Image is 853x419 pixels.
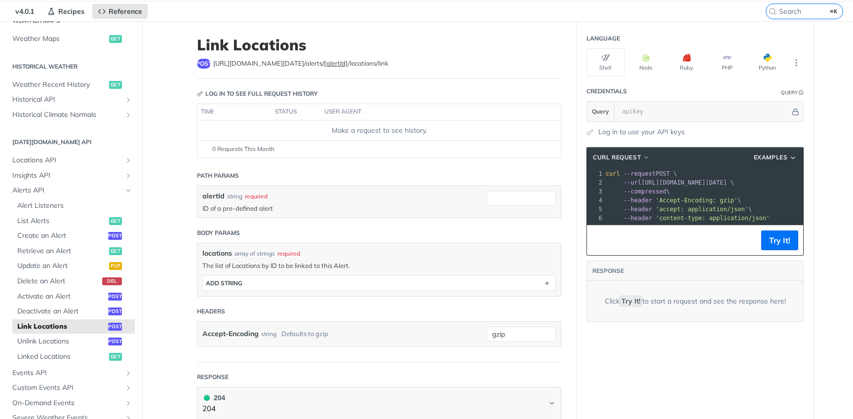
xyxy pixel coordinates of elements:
div: 4 [587,196,604,205]
div: ADD string [206,279,242,287]
h2: Historical Weather [7,62,135,71]
button: 204 204204 [202,392,556,415]
button: Show subpages for Historical API [124,96,132,104]
a: Linked Locationsget [12,349,135,364]
a: Custom Events APIShow subpages for Custom Events API [7,381,135,395]
button: Show subpages for Locations API [124,156,132,164]
span: POST \ [606,170,677,177]
span: get [109,247,122,255]
button: More Languages [789,55,804,70]
a: Reference [92,4,148,19]
div: 1 [587,169,604,178]
button: Shell [586,48,624,76]
a: Delete an Alertdel [12,274,135,289]
span: Insights API [12,171,122,181]
th: status [271,104,321,120]
span: Weather Maps [12,34,107,44]
button: Show subpages for Custom Events API [124,384,132,392]
div: Language [586,34,620,43]
code: Try It! [620,296,642,306]
a: Alerts APIHide subpages for Alerts API [7,183,135,198]
span: --header [623,206,652,213]
div: required [245,192,268,201]
a: Log in to use your API keys [598,127,685,137]
span: Query [592,107,609,116]
button: Hide subpages for Alerts API [124,187,132,194]
button: ADD string [203,276,555,291]
div: Query [781,89,798,96]
span: Delete an Alert [17,276,100,286]
span: get [109,81,122,89]
label: alertId [202,191,225,201]
div: string [261,327,276,341]
svg: Key [197,91,203,97]
span: post [108,338,122,345]
input: apikey [617,102,790,121]
div: 5 [587,205,604,214]
div: 6 [587,214,604,223]
span: get [109,35,122,43]
span: Link Locations [17,322,106,332]
h2: [DATE][DOMAIN_NAME] API [7,138,135,147]
div: 204 [202,392,225,403]
span: curl [606,170,620,177]
button: Copy to clipboard [592,233,606,248]
span: post [108,307,122,315]
span: \ [606,188,670,195]
span: put [109,262,122,270]
span: cURL Request [593,153,641,162]
span: get [109,217,122,225]
span: Retrieve an Alert [17,246,107,256]
button: Try It! [761,230,798,250]
th: user agent [321,104,541,120]
span: Weather Recent History [12,80,107,90]
button: Node [627,48,665,76]
button: cURL Request [589,152,654,162]
div: 2 [587,178,604,187]
button: Hide [790,107,801,116]
span: \ [606,206,752,213]
button: Show subpages for Historical Climate Normals [124,111,132,119]
button: RESPONSE [592,266,624,276]
span: Historical Climate Normals [12,110,122,120]
span: Create an Alert [17,231,106,241]
div: Response [197,373,229,381]
div: required [277,249,300,258]
a: Deactivate an Alertpost [12,304,135,319]
svg: Chevron [548,399,556,407]
span: --header [623,197,652,204]
a: Alert Listeners [12,198,135,213]
span: --url [623,179,641,186]
span: post [108,232,122,240]
a: Weather Recent Historyget [7,77,135,92]
span: Custom Events API [12,383,122,393]
span: https://api.tomorrow.io/v4/alerts/{alertId}/locations/link [213,59,388,69]
a: Unlink Locationspost [12,334,135,349]
button: Examples [750,152,801,162]
div: Defaults to gzip [281,327,328,341]
span: post [108,293,122,301]
span: --compressed [623,188,666,195]
h1: Link Locations [197,36,561,54]
button: Show subpages for Insights API [124,172,132,180]
span: --header [623,215,652,222]
a: Recipes [42,4,90,19]
span: \ [606,197,741,204]
span: post [108,323,122,331]
span: List Alerts [17,216,107,226]
svg: More ellipsis [792,58,801,67]
div: Click to start a request and see the response here! [605,296,786,306]
span: get [109,353,122,361]
p: The list of Locations by ID to be linked to this Alert. [202,261,556,270]
span: Reference [109,7,142,16]
span: Alerts API [12,186,122,195]
th: time [197,104,271,120]
span: [URL][DOMAIN_NAME][DATE] \ [606,179,734,186]
div: Path Params [197,171,239,180]
a: Activate an Alertpost [12,289,135,304]
span: Recipes [58,7,84,16]
span: 'content-type: application/json' [656,215,770,222]
div: Log in to see full request history [197,89,318,98]
div: Make a request to see history. [201,125,557,136]
a: Retrieve an Alertget [12,244,135,259]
